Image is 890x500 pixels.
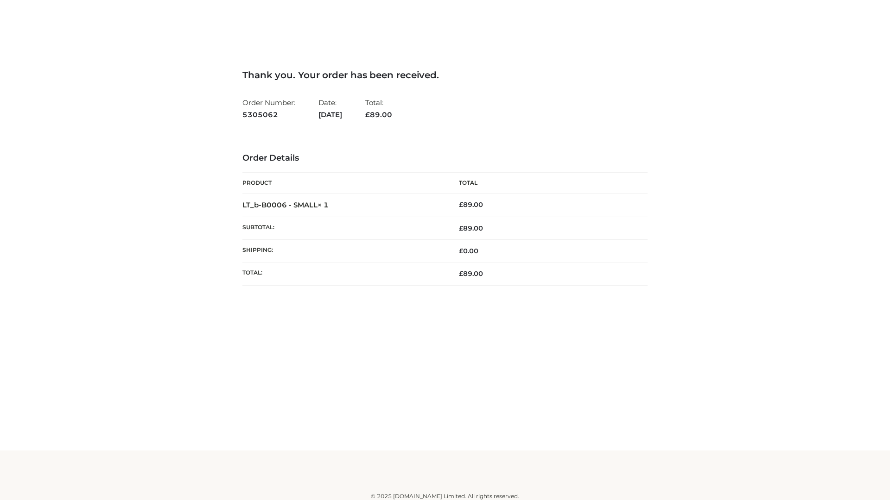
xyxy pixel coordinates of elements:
[242,94,295,123] li: Order Number:
[318,94,342,123] li: Date:
[365,94,392,123] li: Total:
[365,110,392,119] span: 89.00
[242,240,445,262] th: Shipping:
[459,200,483,209] bdi: 89.00
[242,153,648,163] h3: Order Details
[242,200,329,209] strong: LT_b-B0006 - SMALL
[445,173,648,194] th: Total
[459,269,463,278] span: £
[459,247,463,255] span: £
[459,269,483,278] span: 89.00
[459,224,463,232] span: £
[242,109,295,121] strong: 5305062
[365,110,370,119] span: £
[242,217,445,239] th: Subtotal:
[242,173,445,194] th: Product
[459,247,478,255] bdi: 0.00
[459,200,463,209] span: £
[318,109,342,121] strong: [DATE]
[459,224,483,232] span: 89.00
[242,69,648,81] h3: Thank you. Your order has been received.
[318,200,329,209] strong: × 1
[242,262,445,285] th: Total:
